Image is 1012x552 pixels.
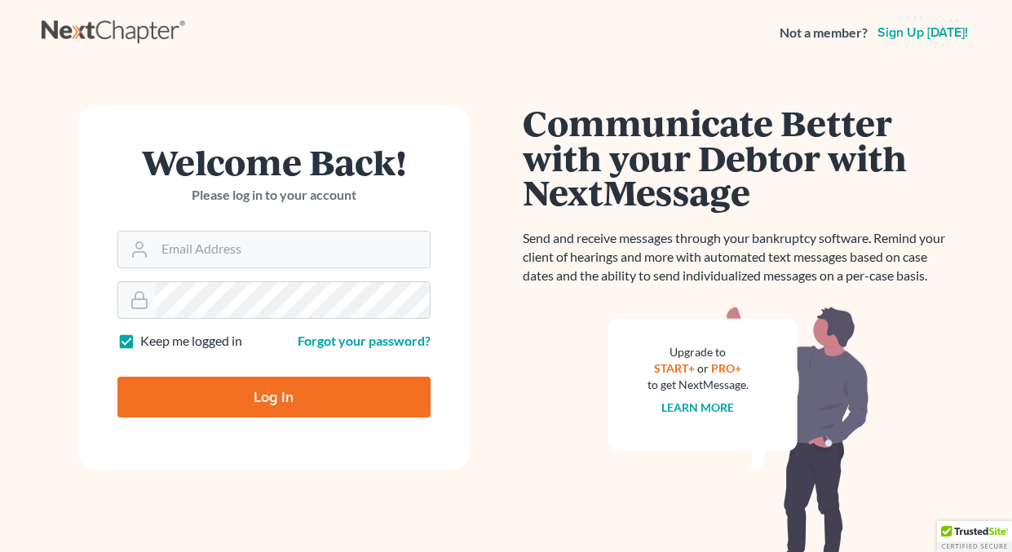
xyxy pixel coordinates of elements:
h1: Welcome Back! [117,144,431,179]
strong: Not a member? [780,24,868,42]
h1: Communicate Better with your Debtor with NextMessage [523,105,955,210]
input: Log In [117,377,431,417]
div: to get NextMessage. [647,377,749,393]
a: Forgot your password? [298,333,431,348]
label: Keep me logged in [140,332,242,351]
div: TrustedSite Certified [937,521,1012,552]
a: START+ [654,361,695,375]
p: Please log in to your account [117,186,431,205]
a: Sign up [DATE]! [874,26,971,39]
a: Learn more [661,400,734,414]
div: Upgrade to [647,344,749,360]
input: Email Address [155,232,430,267]
p: Send and receive messages through your bankruptcy software. Remind your client of hearings and mo... [523,229,955,285]
span: or [697,361,709,375]
a: PRO+ [711,361,741,375]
